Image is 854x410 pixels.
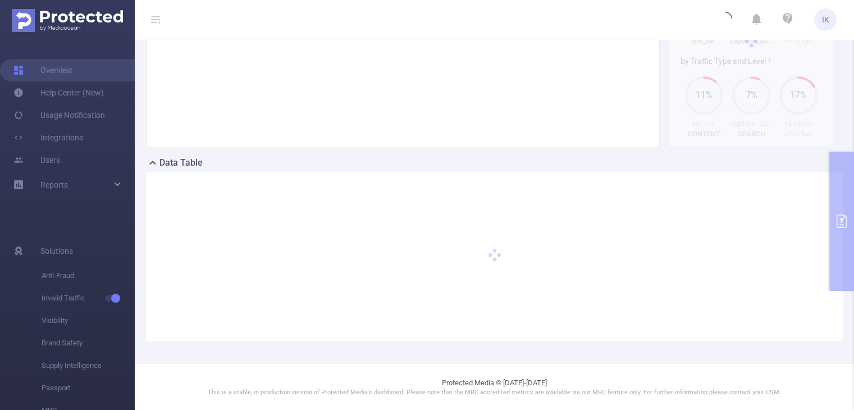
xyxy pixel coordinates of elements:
h2: Data Table [159,156,203,170]
span: Passport [42,377,135,399]
a: Users [13,149,60,171]
span: Supply Intelligence [42,354,135,377]
span: IK [822,8,829,31]
span: Reports [40,180,68,189]
span: Anti-Fraud [42,265,135,287]
span: Visibility [42,309,135,332]
a: Usage Notification [13,104,105,126]
span: Invalid Traffic [42,287,135,309]
img: Protected Media [12,9,123,32]
a: Help Center (New) [13,81,104,104]
a: Integrations [13,126,83,149]
a: Reports [40,174,68,196]
p: This is a stable, in production version of Protected Media's dashboard. Please note that the MRC ... [163,388,826,398]
span: Solutions [40,240,73,262]
i: icon: loading [719,12,732,28]
span: Brand Safety [42,332,135,354]
a: Overview [13,59,72,81]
